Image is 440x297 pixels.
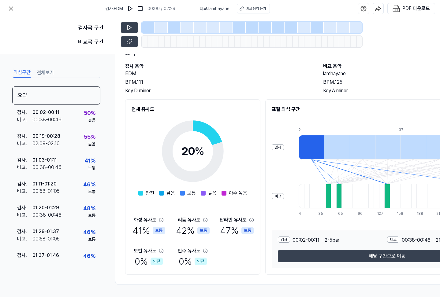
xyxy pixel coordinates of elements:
button: PDF 다운로드 [391,3,431,14]
div: 비교 . [17,188,32,195]
div: 탑라인 유사도 [220,216,247,224]
div: 4 [299,211,304,216]
div: 검사 . [17,180,32,188]
div: 00:38 - 00:46 [32,211,62,219]
div: 35 [318,211,324,216]
div: 01:20 - 01:29 [32,204,59,211]
div: 비교 [272,193,284,199]
div: 00:19 - 00:28 [32,133,60,140]
div: 비교 . [17,211,32,219]
img: share [375,5,381,12]
span: 낮음 [166,189,175,197]
div: 02:09 - 02:16 [32,140,60,147]
div: 127 [377,211,383,216]
div: 0 % [179,255,207,268]
span: 검사 . EDM [105,5,123,12]
div: 00:58 - 01:05 [32,259,60,266]
div: 비교곡 구간 [78,38,117,46]
div: 01:29 - 01:37 [32,228,59,235]
div: 00:00 / 02:29 [147,5,175,12]
span: 아주 높음 [229,189,247,197]
div: Key. D minor [125,87,311,94]
div: 158 [397,211,402,216]
span: 높음 [208,189,217,197]
div: PDF 다운로드 [402,5,430,13]
div: 96 [358,211,363,216]
div: 2 [299,127,324,133]
h2: 전체 유사도 [132,106,254,113]
div: 비교 . [17,259,32,266]
img: help [360,5,367,12]
div: 검사 . [17,204,32,211]
h2: EDM [125,70,311,77]
div: 46 % [83,228,95,236]
div: 보통 [153,227,165,234]
div: 47 % [220,224,254,237]
div: 00:02 - 00:11 [32,109,59,116]
div: 65 [338,211,344,216]
div: 46 % [83,252,95,260]
div: 20 [181,143,204,159]
span: 00:38 - 00:46 [402,237,431,244]
div: 보통 [197,227,210,234]
img: stop [137,5,143,12]
div: 검사 . [17,156,32,164]
div: 비교 . [17,140,32,147]
div: 46 % [83,180,95,189]
div: 00:38 - 00:46 [32,164,62,171]
div: 검사 . [17,228,32,235]
span: 안전 [146,189,154,197]
div: 0 % [135,255,163,268]
div: 37 [399,127,424,133]
div: 보통 [88,236,95,243]
div: 50 % [84,109,95,117]
div: 검사 . [17,252,32,259]
div: 비교 . [17,116,32,123]
div: 비교 . [17,235,32,243]
div: 보통 [88,165,95,171]
div: 188 [417,211,422,216]
div: 41 % [84,156,95,165]
span: 보통 [187,189,196,197]
img: play [127,5,133,12]
div: 보통 [88,189,95,195]
div: 비교 [387,237,399,243]
span: 2 - 5 bar [325,237,339,244]
div: 비교 . [17,164,32,171]
div: 48 % [83,204,95,212]
button: 의심구간 [13,68,31,78]
div: 반주 유사도 [178,247,200,255]
div: 보컬 유사도 [134,247,156,255]
button: 전체보기 [37,68,54,78]
div: 보통 [88,212,95,219]
div: 검사곡 구간 [78,24,117,32]
span: 비교 . lamhayane [200,5,229,12]
div: 검사 [272,144,284,150]
img: PDF Download [393,5,400,12]
div: 41 % [132,224,165,237]
div: 리듬 유사도 [178,216,200,224]
div: 55 % [84,133,95,141]
div: 보통 [241,227,254,234]
div: 안전 [151,258,163,265]
div: 00:38 - 00:46 [32,116,62,123]
span: % [195,145,204,158]
div: 검사 . [17,133,32,140]
div: 01:37 - 01:46 [32,252,59,259]
div: 01:03 - 01:11 [32,156,57,164]
h2: 검사 음악 [125,63,311,70]
div: 화성 유사도 [134,216,156,224]
div: 검사 [278,237,290,243]
span: 00:02 - 00:11 [293,237,319,244]
div: 42 % [176,224,210,237]
div: 00:58 - 01:05 [32,188,60,195]
div: 높음 [88,117,95,123]
div: 비교 음악 듣기 [246,6,266,11]
div: 01:11 - 01:20 [32,180,57,188]
div: 안전 [195,258,207,265]
button: 비교 음악 듣기 [237,4,270,13]
div: 높음 [88,141,95,147]
div: 요약 [12,86,100,105]
div: 00:58 - 01:05 [32,235,60,243]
